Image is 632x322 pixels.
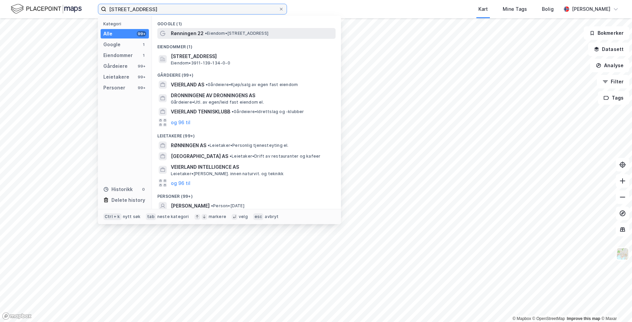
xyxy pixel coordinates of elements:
[211,203,213,208] span: •
[171,108,230,116] span: VEIERLAND TENNISKLUBB
[146,213,156,220] div: tab
[171,141,206,150] span: RØNNINGEN AS
[103,213,122,220] div: Ctrl + k
[567,316,600,321] a: Improve this map
[171,100,264,105] span: Gårdeiere • Utl. av egen/leid fast eiendom el.
[171,52,333,60] span: [STREET_ADDRESS]
[171,171,284,177] span: Leietaker • [PERSON_NAME]. innen naturvit. og teknikk
[141,187,146,192] div: 0
[232,109,304,114] span: Gårdeiere • Idrettslag og -klubber
[141,53,146,58] div: 1
[503,5,527,13] div: Mine Tags
[171,179,190,187] button: og 96 til
[157,214,189,219] div: neste kategori
[171,91,333,100] span: DRONNINGENE AV DRONNINGENS AS
[230,154,232,159] span: •
[106,4,279,14] input: Søk på adresse, matrikkel, gårdeiere, leietakere eller personer
[152,128,341,140] div: Leietakere (99+)
[205,31,207,36] span: •
[598,290,632,322] div: Kontrollprogram for chat
[111,196,145,204] div: Delete history
[542,5,554,13] div: Bolig
[123,214,141,219] div: nytt søk
[103,41,121,49] div: Google
[590,59,629,72] button: Analyse
[211,203,244,209] span: Person • [DATE]
[584,26,629,40] button: Bokmerker
[239,214,248,219] div: velg
[532,316,565,321] a: OpenStreetMap
[152,16,341,28] div: Google (1)
[209,214,226,219] div: markere
[103,185,133,193] div: Historikk
[152,39,341,51] div: Eiendommer (1)
[205,31,268,36] span: Eiendom • [STREET_ADDRESS]
[265,214,279,219] div: avbryt
[171,202,210,210] span: [PERSON_NAME]
[230,154,320,159] span: Leietaker • Drift av restauranter og kafeer
[598,290,632,322] iframe: Chat Widget
[152,188,341,200] div: Personer (99+)
[103,21,149,26] div: Kategori
[598,91,629,105] button: Tags
[103,51,133,59] div: Eiendommer
[512,316,531,321] a: Mapbox
[171,29,204,37] span: Rønningen 22
[206,82,298,87] span: Gårdeiere • Kjøp/salg av egen fast eiendom
[171,118,190,127] button: og 96 til
[588,43,629,56] button: Datasett
[208,143,210,148] span: •
[616,247,629,260] img: Z
[152,67,341,79] div: Gårdeiere (99+)
[141,42,146,47] div: 1
[2,312,32,320] a: Mapbox homepage
[208,143,289,148] span: Leietaker • Personlig tjenesteyting el.
[171,60,230,66] span: Eiendom • 3911-139-134-0-0
[253,213,264,220] div: esc
[478,5,488,13] div: Kart
[572,5,610,13] div: [PERSON_NAME]
[137,63,146,69] div: 99+
[597,75,629,88] button: Filter
[103,84,125,92] div: Personer
[171,163,333,171] span: VEIERLAND INTELLIGENCE AS
[103,62,128,70] div: Gårdeiere
[206,82,208,87] span: •
[137,31,146,36] div: 99+
[137,85,146,90] div: 99+
[171,152,228,160] span: [GEOGRAPHIC_DATA] AS
[103,30,112,38] div: Alle
[11,3,82,15] img: logo.f888ab2527a4732fd821a326f86c7f29.svg
[232,109,234,114] span: •
[103,73,129,81] div: Leietakere
[171,81,204,89] span: VEIERLAND AS
[137,74,146,80] div: 99+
